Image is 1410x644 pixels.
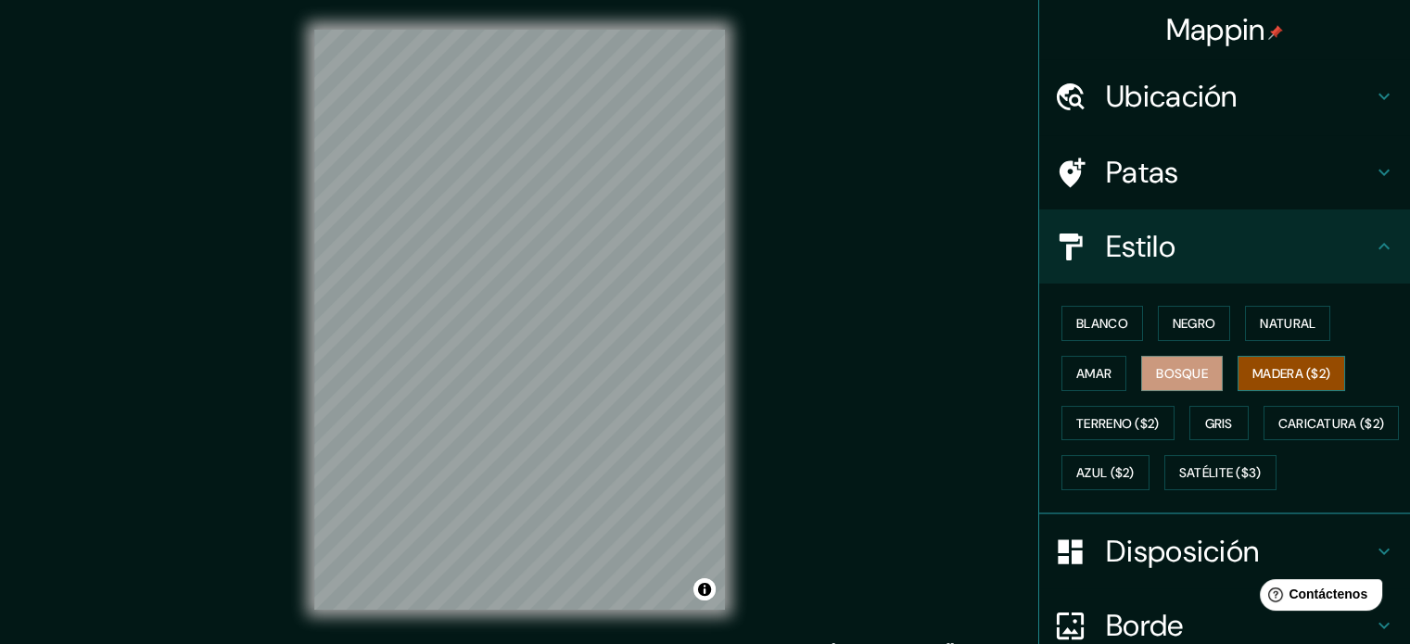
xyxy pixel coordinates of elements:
iframe: Lanzador de widgets de ayuda [1245,572,1390,624]
font: Ubicación [1106,77,1238,116]
button: Amar [1061,356,1126,391]
div: Disposición [1039,514,1410,588]
font: Blanco [1076,315,1128,332]
font: Amar [1076,365,1111,382]
button: Negro [1158,306,1231,341]
font: Terreno ($2) [1076,415,1160,432]
font: Bosque [1156,365,1208,382]
font: Gris [1205,415,1233,432]
div: Patas [1039,135,1410,209]
button: Madera ($2) [1238,356,1345,391]
canvas: Mapa [314,30,725,610]
font: Mappin [1166,10,1265,49]
font: Satélite ($3) [1179,465,1262,482]
font: Patas [1106,153,1179,192]
button: Satélite ($3) [1164,455,1277,490]
font: Caricatura ($2) [1278,415,1385,432]
button: Terreno ($2) [1061,406,1175,441]
button: Blanco [1061,306,1143,341]
font: Madera ($2) [1252,365,1330,382]
font: Azul ($2) [1076,465,1135,482]
button: Caricatura ($2) [1264,406,1400,441]
button: Bosque [1141,356,1223,391]
button: Azul ($2) [1061,455,1150,490]
font: Disposición [1106,532,1259,571]
img: pin-icon.png [1268,25,1283,40]
font: Estilo [1106,227,1175,266]
font: Natural [1260,315,1315,332]
button: Activar o desactivar atribución [693,578,716,600]
button: Gris [1189,406,1249,441]
button: Natural [1245,306,1330,341]
font: Negro [1173,315,1216,332]
div: Ubicación [1039,59,1410,133]
div: Estilo [1039,209,1410,284]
